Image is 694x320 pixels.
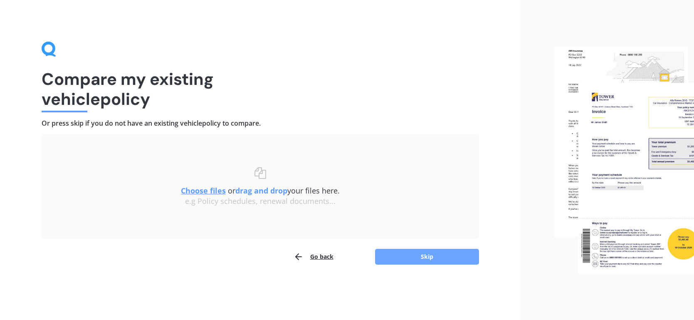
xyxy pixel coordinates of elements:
span: or your files here. [181,186,340,196]
h4: Or press skip if you do not have an existing vehicle policy to compare. [42,119,479,128]
button: Go back [294,248,333,265]
b: drag and drop [235,186,287,196]
div: e.g Policy schedules, renewal documents... [58,197,462,206]
h1: Compare my existing vehicle policy [42,69,479,109]
u: Choose files [181,186,226,196]
button: Skip [375,249,479,265]
img: files.webp [554,47,694,273]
